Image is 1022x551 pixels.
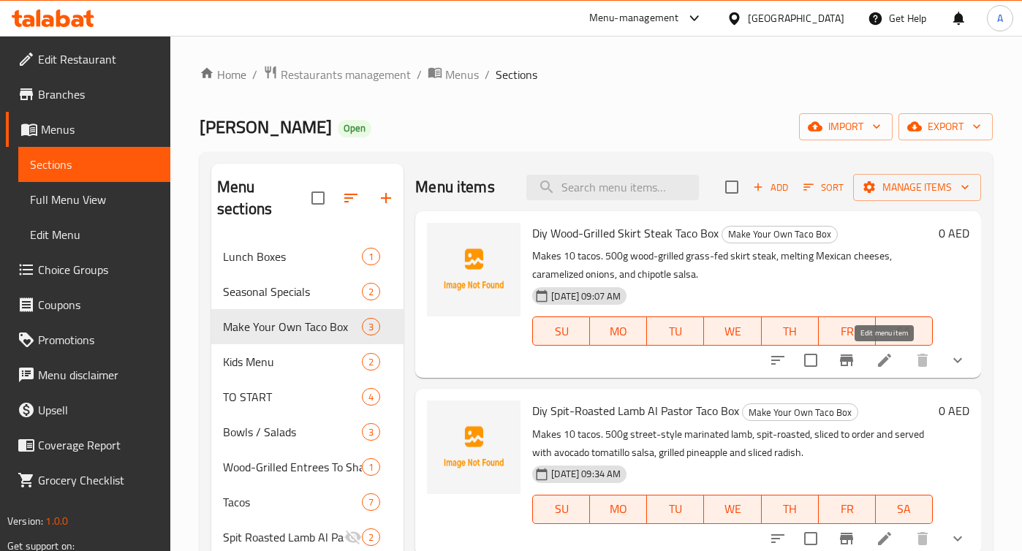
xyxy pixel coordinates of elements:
[281,66,411,83] span: Restaurants management
[997,10,1003,26] span: A
[417,66,422,83] li: /
[6,357,170,392] a: Menu disclaimer
[768,321,813,342] span: TH
[223,318,362,335] span: Make Your Own Taco Box
[344,528,362,546] svg: Inactive section
[882,498,927,520] span: SA
[532,222,719,244] span: Diy Wood-Grilled Skirt Steak Taco Box
[428,65,479,84] a: Menus
[647,316,704,346] button: TU
[18,217,170,252] a: Edit Menu
[882,321,927,342] span: SA
[704,495,761,524] button: WE
[762,316,819,346] button: TH
[223,283,362,300] span: Seasonal Specials
[30,226,159,243] span: Edit Menu
[211,379,404,414] div: TO START4
[223,353,362,370] span: Kids Menu
[743,404,858,421] span: Make Your Own Taco Box
[223,493,362,511] span: Tacos
[485,66,490,83] li: /
[38,471,159,489] span: Grocery Checklist
[819,316,876,346] button: FR
[800,176,847,199] button: Sort
[853,174,981,201] button: Manage items
[762,495,819,524] button: TH
[829,343,864,378] button: Branch-specific-item
[825,321,870,342] span: FR
[6,77,170,112] a: Branches
[532,425,933,462] p: Makes 10 tacos. 500g street-style marinated lamb, spit-roasted, sliced to order and served with a...
[38,366,159,384] span: Menu disclaimer
[545,467,627,481] span: [DATE] 09:34 AM
[18,182,170,217] a: Full Menu View
[38,85,159,103] span: Branches
[949,530,966,547] svg: Show Choices
[647,495,704,524] button: TU
[427,223,521,316] img: Diy Wood-Grilled Skirt Steak Taco Box
[710,498,755,520] span: WE
[949,351,966,369] svg: Show Choices
[263,65,411,84] a: Restaurants management
[905,343,940,378] button: delete
[748,10,844,26] div: [GEOGRAPHIC_DATA]
[716,172,747,202] span: Select section
[704,316,761,346] button: WE
[768,498,813,520] span: TH
[223,248,362,265] div: Lunch Boxes
[742,403,858,421] div: Make Your Own Taco Box
[940,343,975,378] button: show more
[819,495,876,524] button: FR
[710,321,755,342] span: WE
[338,122,371,134] span: Open
[6,322,170,357] a: Promotions
[6,252,170,287] a: Choice Groups
[722,226,837,243] span: Make Your Own Taco Box
[910,118,981,136] span: export
[590,495,647,524] button: MO
[6,427,170,463] a: Coverage Report
[898,113,993,140] button: export
[217,176,311,220] h2: Menu sections
[223,388,362,406] span: TO START
[363,320,379,334] span: 3
[38,436,159,454] span: Coverage Report
[589,9,679,27] div: Menu-management
[794,176,853,199] span: Sort items
[38,401,159,419] span: Upsell
[223,528,344,546] span: Spit Roasted Lamb Al Pastor
[200,66,246,83] a: Home
[362,248,380,265] div: items
[760,343,795,378] button: sort-choices
[596,321,641,342] span: MO
[363,390,379,404] span: 4
[338,120,371,137] div: Open
[811,118,881,136] span: import
[496,66,537,83] span: Sections
[532,316,590,346] button: SU
[6,112,170,147] a: Menus
[45,512,68,531] span: 1.0.0
[825,498,870,520] span: FR
[722,226,838,243] div: Make Your Own Taco Box
[427,400,521,494] img: Diy Spit-Roasted Lamb Al Pastor Taco Box
[362,283,380,300] div: items
[539,321,584,342] span: SU
[532,247,933,284] p: Makes 10 tacos. 500g wood-grilled grass-fed skirt steak, melting Mexican cheeses, caramelized oni...
[223,458,362,476] span: Wood-Grilled Entrees To Share
[38,50,159,68] span: Edit Restaurant
[362,318,380,335] div: items
[211,239,404,274] div: Lunch Boxes1
[747,176,794,199] span: Add item
[876,316,933,346] button: SA
[876,530,893,547] a: Edit menu item
[6,463,170,498] a: Grocery Checklist
[795,345,826,376] span: Select to update
[363,250,379,264] span: 1
[38,296,159,313] span: Coupons
[445,66,479,83] span: Menus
